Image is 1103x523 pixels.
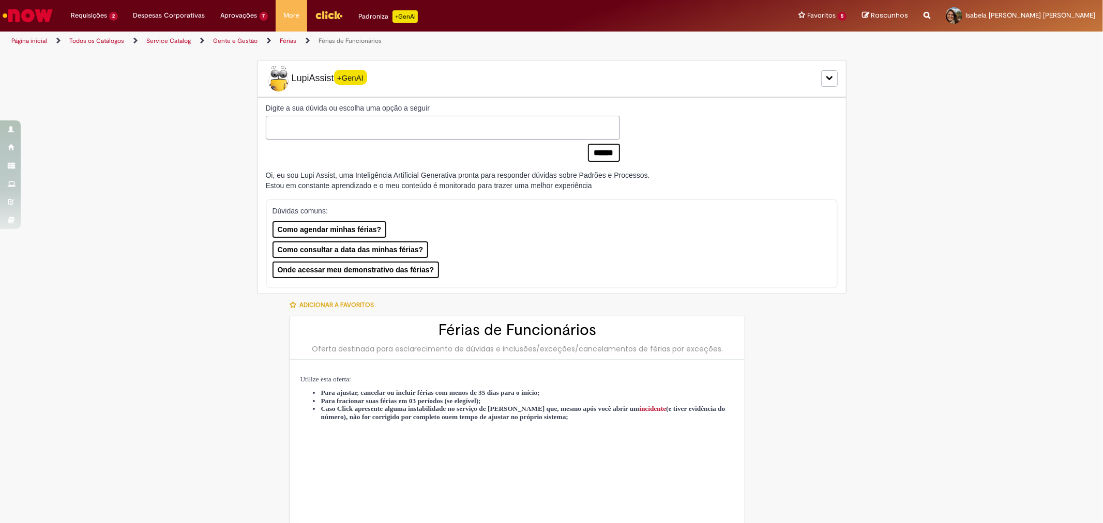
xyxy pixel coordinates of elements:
[639,405,666,412] a: incidente
[289,294,380,316] button: Adicionar a Favoritos
[965,11,1095,20] span: Isabela [PERSON_NAME] [PERSON_NAME]
[213,37,258,45] a: Gente e Gestão
[69,37,124,45] a: Todos os Catálogos
[260,12,268,21] span: 7
[146,37,191,45] a: Service Catalog
[300,375,351,383] span: Utilize esta oferta:
[273,261,440,278] button: Onde acessar meu demonstrativo das férias?
[273,241,429,258] button: Como consultar a data das minhas férias?
[266,66,367,91] span: LupiAssist
[11,37,47,45] a: Página inicial
[257,60,847,97] div: LupiLupiAssist+GenAI
[321,389,539,396] span: Para ajustar, cancelar ou incluir férias com menos de 35 dias para o início;
[300,344,734,354] div: Oferta destinada para esclarecimento de dúvidas e inclusões/exceções/cancelamentos de férias por ...
[321,405,725,421] span: Caso Click apresente alguma instabilidade no serviço de [PERSON_NAME] que, mesmo após você abrir ...
[109,12,118,21] span: 2
[300,321,734,339] h2: Férias de Funcionários
[1,5,54,26] img: ServiceNow
[283,10,299,21] span: More
[299,301,374,309] span: Adicionar a Favoritos
[392,10,418,23] p: +GenAi
[807,10,836,21] span: Favoritos
[319,37,382,45] a: Férias de Funcionários
[266,103,620,113] label: Digite a sua dúvida ou escolha uma opção a seguir
[273,206,814,216] p: Dúvidas comuns:
[71,10,107,21] span: Requisições
[838,12,847,21] span: 5
[8,32,728,51] ul: Trilhas de página
[280,37,296,45] a: Férias
[221,10,258,21] span: Aprovações
[862,11,908,21] a: Rascunhos
[266,66,292,91] img: Lupi
[315,7,343,23] img: click_logo_yellow_360x200.png
[321,397,480,405] span: Para fracionar suas férias em 03 períodos (se elegível);
[266,170,650,191] div: Oi, eu sou Lupi Assist, uma Inteligência Artificial Generativa pronta para responder dúvidas sobr...
[871,10,908,20] span: Rascunhos
[358,10,418,23] div: Padroniza
[133,10,205,21] span: Despesas Corporativas
[334,70,367,85] span: +GenAI
[273,221,387,238] button: Como agendar minhas férias?
[449,413,568,421] strong: em tempo de ajustar no próprio sistema;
